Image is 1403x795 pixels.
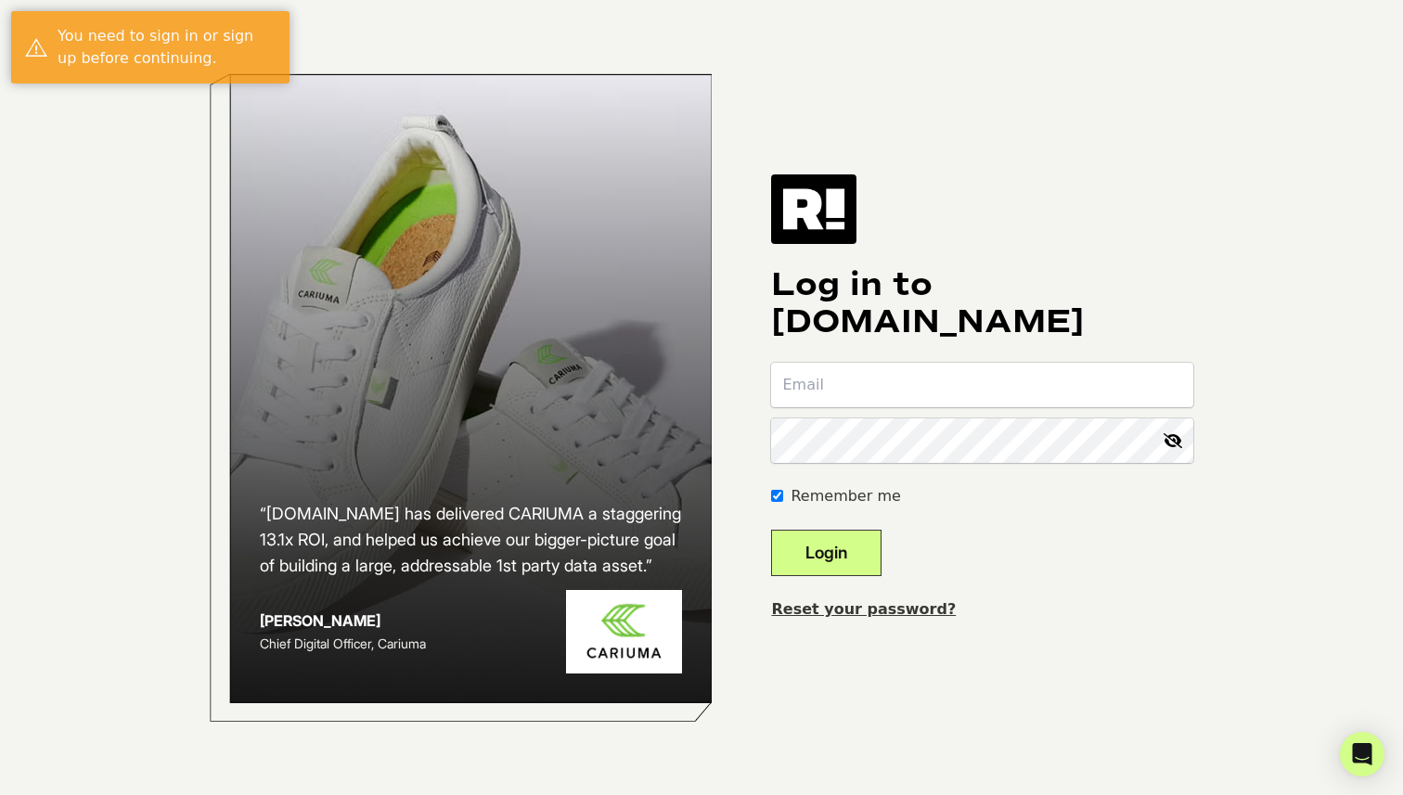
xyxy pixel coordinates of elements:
[771,530,882,576] button: Login
[771,266,1193,340] h1: Log in to [DOMAIN_NAME]
[260,501,683,579] h2: “[DOMAIN_NAME] has delivered CARIUMA a staggering 13.1x ROI, and helped us achieve our bigger-pic...
[771,174,856,243] img: Retention.com
[771,363,1193,407] input: Email
[260,635,426,651] span: Chief Digital Officer, Cariuma
[566,590,682,674] img: Cariuma
[1340,732,1384,776] div: Open Intercom Messenger
[260,611,380,630] strong: [PERSON_NAME]
[771,600,956,618] a: Reset your password?
[58,25,276,70] div: You need to sign in or sign up before continuing.
[791,485,900,507] label: Remember me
